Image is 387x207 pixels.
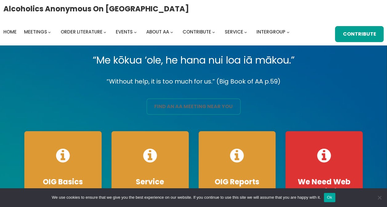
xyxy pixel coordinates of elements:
[60,29,102,35] span: Order Literature
[24,29,47,35] span: Meetings
[376,194,382,201] span: No
[134,30,137,33] button: Events submenu
[205,177,270,186] h4: OIG Reports
[19,52,368,69] p: “Me kōkua ‘ole, he hana nui loa iā mākou.”
[116,28,133,36] a: Events
[256,28,285,36] a: Intergroup
[147,99,240,115] a: find an aa meeting near you
[146,28,169,36] a: About AA
[3,29,17,35] span: Home
[3,28,292,36] nav: Intergroup
[116,29,133,35] span: Events
[224,28,243,36] a: Service
[244,30,247,33] button: Service submenu
[335,26,384,42] a: Contribute
[183,29,211,35] span: Contribute
[324,193,335,202] button: Ok
[52,194,320,201] span: We use cookies to ensure that we give you the best experience on our website. If you continue to ...
[183,28,211,36] a: Contribute
[30,177,95,186] h4: OIG Basics
[103,30,106,33] button: Order Literature submenu
[170,30,173,33] button: About AA submenu
[19,76,368,87] p: “Without help, it is too much for us.” (Big Book of AA p.59)
[118,177,183,186] h4: Service
[3,2,189,15] a: Alcoholics Anonymous on [GEOGRAPHIC_DATA]
[212,30,215,33] button: Contribute submenu
[146,29,169,35] span: About AA
[287,30,289,33] button: Intergroup submenu
[3,28,17,36] a: Home
[256,29,285,35] span: Intergroup
[224,29,243,35] span: Service
[24,28,47,36] a: Meetings
[48,30,51,33] button: Meetings submenu
[292,177,357,196] h4: We Need Web Techs!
